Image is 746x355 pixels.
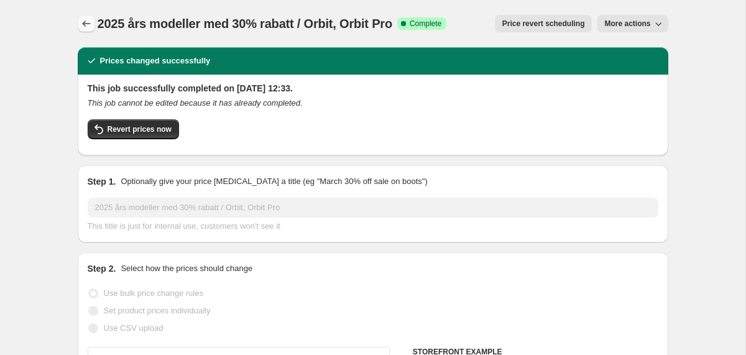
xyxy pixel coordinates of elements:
button: Price change jobs [78,15,95,32]
p: Select how the prices should change [121,262,252,275]
input: 30% off holiday sale [88,198,658,218]
span: More actions [604,19,650,29]
span: Set product prices individually [104,306,211,315]
span: Complete [410,19,441,29]
button: Price revert scheduling [495,15,592,32]
span: 2025 års modeller med 30% rabatt / Orbit, Orbit Pro [98,17,392,30]
span: Revert prices now [108,124,172,134]
h2: Step 1. [88,175,116,188]
i: This job cannot be edited because it has already completed. [88,98,303,108]
p: Optionally give your price [MEDICAL_DATA] a title (eg "March 30% off sale on boots") [121,175,427,188]
span: Use CSV upload [104,323,163,333]
span: This title is just for internal use, customers won't see it [88,221,280,231]
h2: Step 2. [88,262,116,275]
h2: This job successfully completed on [DATE] 12:33. [88,82,658,95]
span: Use bulk price change rules [104,288,203,298]
h2: Prices changed successfully [100,55,211,67]
button: More actions [597,15,668,32]
button: Revert prices now [88,119,179,139]
span: Price revert scheduling [502,19,585,29]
